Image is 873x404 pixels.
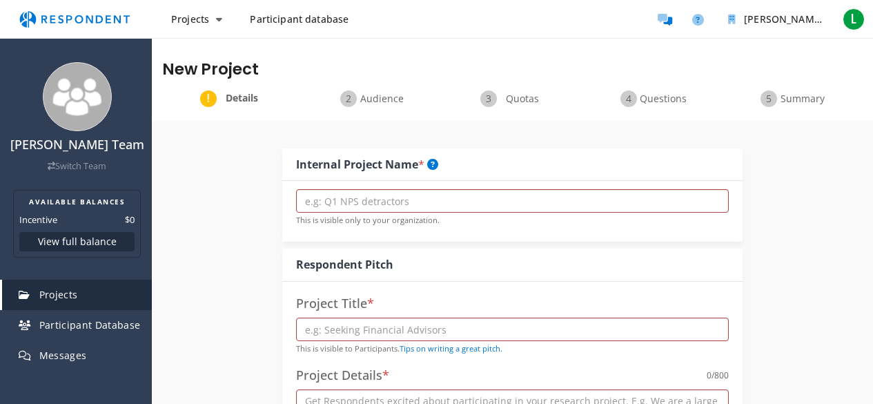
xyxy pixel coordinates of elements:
dd: $0 [125,213,135,227]
div: 0 [707,369,712,383]
span: Projects [39,288,78,301]
span: Quotas [500,92,545,106]
h4: Project Details [296,369,389,383]
iframe: Intercom live chat [826,316,859,349]
div: Quotas [442,90,582,107]
span: Audience [360,92,405,106]
span: Messages [39,349,87,362]
section: Balance summary [13,190,141,258]
img: team_avatar_256.png [43,62,112,131]
img: respondent-logo.png [11,6,138,32]
button: L [840,7,867,32]
div: Respondent Pitch [296,257,393,273]
span: Participant database [250,12,349,26]
small: This is visible only to your organization. [296,215,440,225]
input: e.g: Q1 NPS detractors [296,189,729,213]
span: Details [219,91,265,105]
h1: New Project [162,60,863,79]
a: Help and support [684,6,712,33]
a: Message participants [651,6,678,33]
h4: [PERSON_NAME] Team [9,138,145,152]
h4: Project Title [296,297,729,311]
div: Audience [302,90,442,107]
span: Summary [780,92,825,106]
button: Laura Anhalt Team [717,7,834,32]
dt: Incentive [19,213,57,227]
h2: AVAILABLE BALANCES [19,196,135,207]
div: Details [162,90,302,107]
small: This is visible to Participants. [296,343,502,354]
button: View full balance [19,232,135,251]
a: Switch Team [48,160,106,172]
div: Summary [723,90,863,107]
span: [PERSON_NAME] Team [744,12,852,26]
span: L [843,8,865,30]
span: Projects [171,12,209,26]
a: Participant database [239,7,360,32]
span: Questions [640,92,685,106]
button: Projects [160,7,233,32]
div: Questions [582,90,723,107]
input: e.g: Seeking Financial Advisors [296,318,729,341]
a: Tips on writing a great pitch. [400,343,502,354]
div: Internal Project Name [296,157,438,173]
div: /800 [707,369,729,383]
span: Participant Database [39,318,141,331]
